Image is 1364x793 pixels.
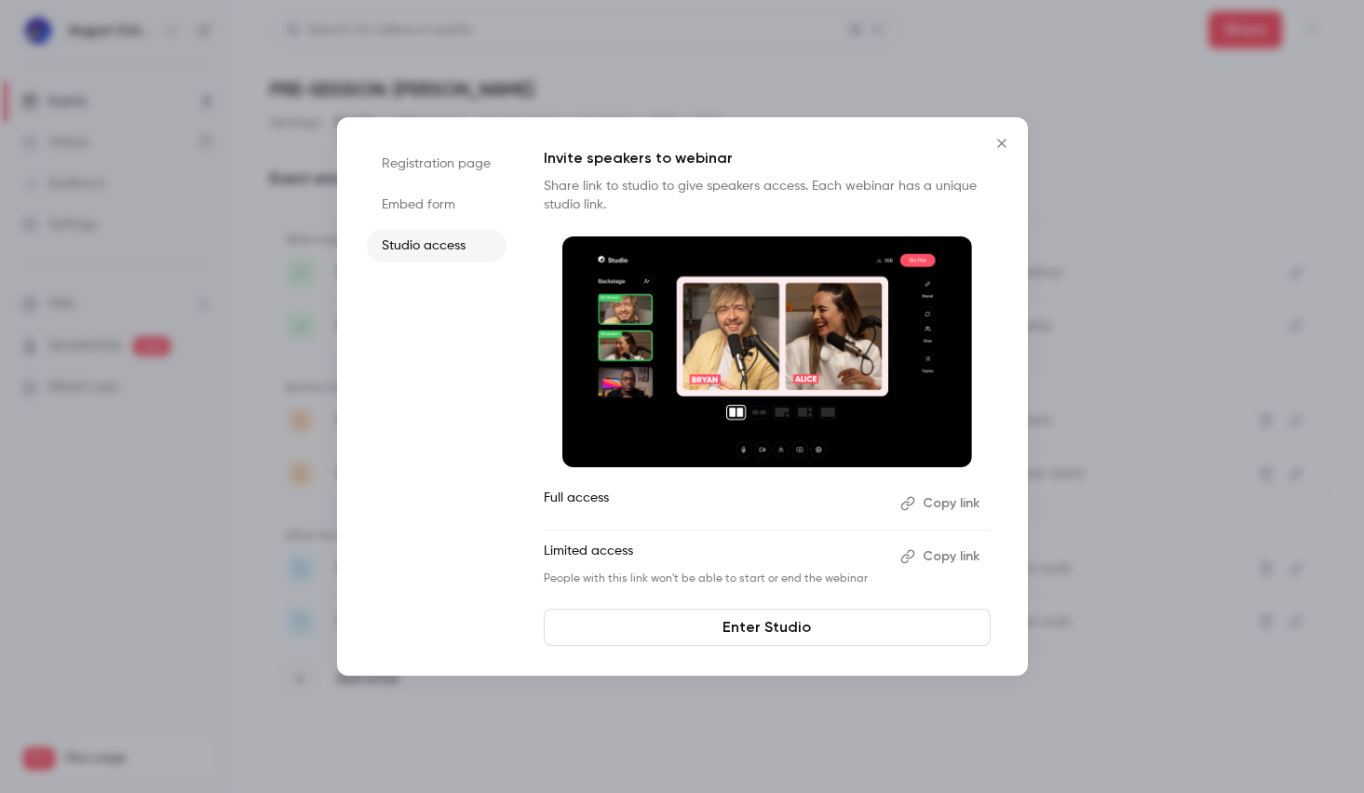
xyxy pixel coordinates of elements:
p: People with this link won't be able to start or end the webinar [544,571,885,586]
button: Copy link [893,542,991,571]
a: Enter Studio [544,609,991,646]
p: Full access [544,489,885,518]
li: Registration page [367,147,506,181]
p: Invite speakers to webinar [544,147,991,169]
p: Share link to studio to give speakers access. Each webinar has a unique studio link. [544,177,991,214]
li: Embed form [367,188,506,222]
p: Limited access [544,542,885,571]
li: Studio access [367,229,506,262]
button: Copy link [893,489,991,518]
img: Invite speakers to webinar [562,236,972,467]
button: Close [983,125,1020,162]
